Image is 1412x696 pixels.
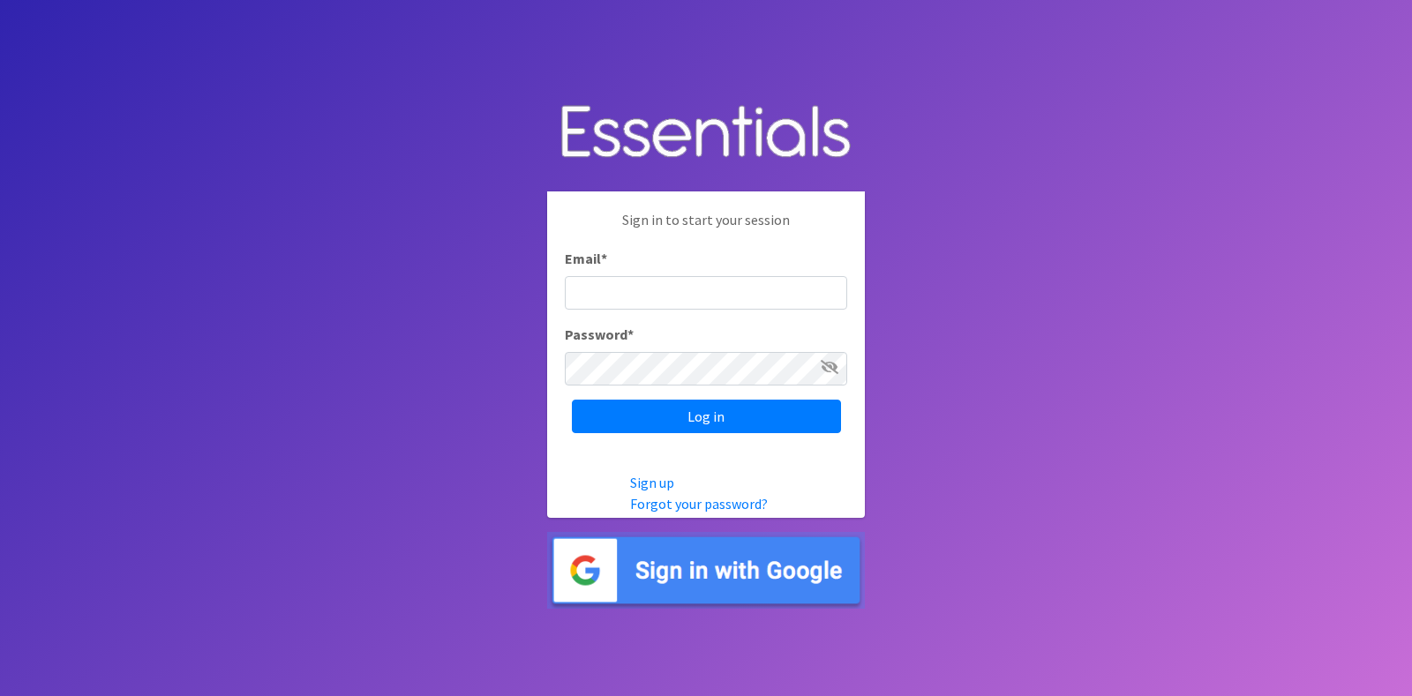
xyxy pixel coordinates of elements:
[630,474,674,491] a: Sign up
[547,87,865,178] img: Human Essentials
[601,250,607,267] abbr: required
[630,495,768,513] a: Forgot your password?
[627,326,634,343] abbr: required
[565,209,847,248] p: Sign in to start your session
[547,532,865,609] img: Sign in with Google
[565,324,634,345] label: Password
[565,248,607,269] label: Email
[572,400,841,433] input: Log in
